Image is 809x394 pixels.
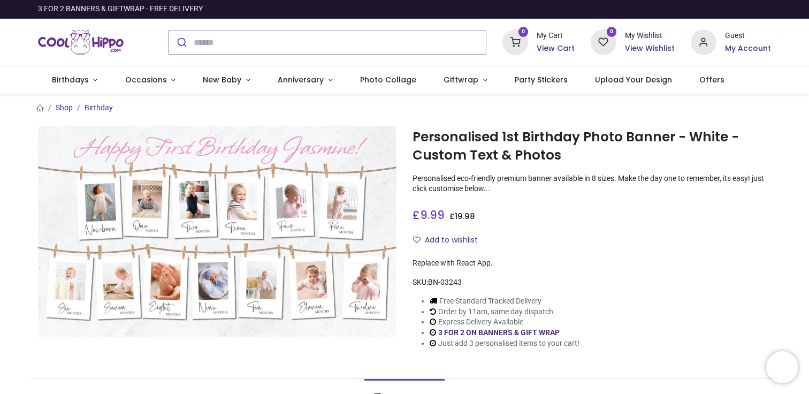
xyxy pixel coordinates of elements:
a: 0 [502,37,528,46]
li: Order by 11am, same day dispatch [430,307,579,317]
span: Anniversary [278,74,324,85]
div: Replace with React App. [413,258,771,269]
a: Shop [56,103,73,112]
span: £ [449,211,475,222]
span: New Baby [203,74,241,85]
a: Birthdays [38,66,111,94]
sup: 0 [607,27,617,37]
span: Upload Your Design [595,74,672,85]
a: Birthday [85,103,113,112]
span: Giftwrap [444,74,478,85]
span: Offers [699,74,724,85]
li: Free Standard Tracked Delivery [430,296,579,307]
span: Party Stickers [515,74,568,85]
span: 19.98 [455,211,475,222]
a: Logo of Cool Hippo [38,27,124,57]
iframe: Brevo live chat [766,351,798,383]
a: 3 FOR 2 ON BANNERS & GIFT WRAP [438,328,560,337]
span: BN-03243 [428,278,462,286]
h1: Personalised 1st Birthday Photo Banner - White - Custom Text & Photos [413,128,771,165]
a: Occasions [111,66,189,94]
li: Just add 3 personalised items to your cart! [430,338,579,349]
a: View Cart [537,43,575,54]
div: SKU: [413,277,771,288]
img: Personalised 1st Birthday Photo Banner - White - Custom Text & Photos [38,126,396,337]
a: 0 [591,37,616,46]
button: Submit [169,31,194,54]
sup: 0 [518,27,529,37]
a: Anniversary [264,66,346,94]
i: Add to wishlist [413,236,421,244]
a: My Account [725,43,771,54]
a: Giftwrap [430,66,501,94]
span: Birthdays [52,74,89,85]
div: Guest [725,31,771,41]
iframe: Customer reviews powered by Trustpilot [546,4,771,14]
li: Express Delivery Available [430,317,579,328]
p: Personalised eco-friendly premium banner available in 8 sizes. Make the day one to remember, its ... [413,173,771,194]
img: Cool Hippo [38,27,124,57]
div: 3 FOR 2 BANNERS & GIFTWRAP - FREE DELIVERY [38,4,203,14]
div: My Cart [537,31,575,41]
span: 9.99 [420,207,445,223]
span: £ [413,207,445,223]
div: My Wishlist [625,31,675,41]
a: View Wishlist [625,43,675,54]
a: New Baby [189,66,264,94]
button: Add to wishlistAdd to wishlist [413,231,487,249]
span: Occasions [125,74,167,85]
span: Photo Collage [360,74,416,85]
